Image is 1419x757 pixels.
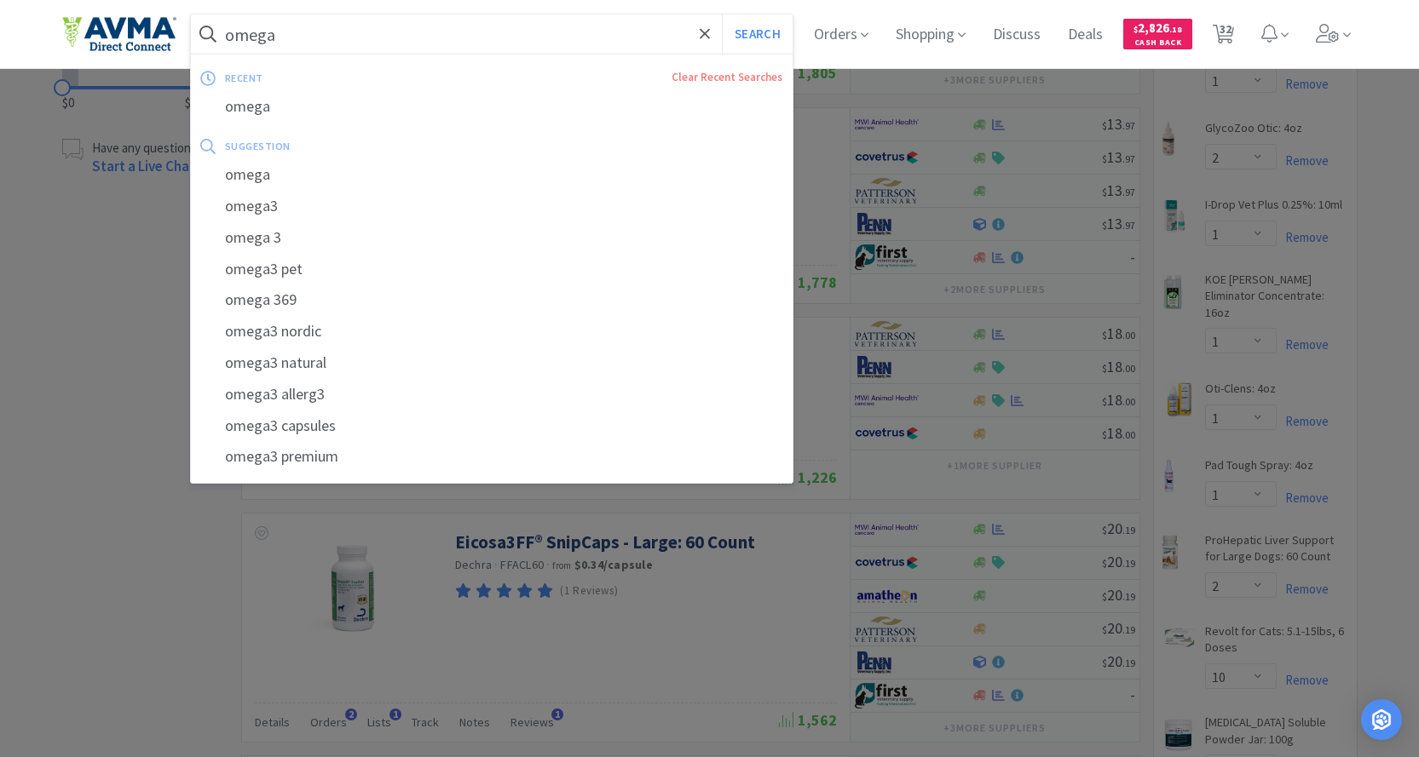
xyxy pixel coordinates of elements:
span: . 18 [1169,24,1182,35]
div: omega [191,91,793,123]
a: 32 [1206,29,1241,44]
div: Open Intercom Messenger [1361,699,1402,740]
span: 2,826 [1133,20,1182,36]
a: Clear Recent Searches [672,70,782,84]
div: omega3 pet [191,254,793,285]
div: omega3 [191,191,793,222]
a: Discuss [986,27,1047,43]
a: Deals [1061,27,1110,43]
div: omega 369 [191,284,793,316]
img: e4e33dab9f054f5782a47901c742baa9_102.png [62,16,176,52]
input: Search by item, sku, manufacturer, ingredient, size... [191,14,793,54]
span: Cash Back [1133,38,1182,49]
div: omega3 allerg3 [191,379,793,410]
div: omega3 nordic [191,316,793,347]
span: $ [1133,24,1138,35]
a: $2,826.18Cash Back [1123,11,1192,57]
div: omega3 natural [191,347,793,379]
div: omega [191,159,793,191]
div: recent [225,65,468,91]
div: omega3 premium [191,441,793,473]
button: Search [722,14,793,54]
div: suggestion [225,133,537,159]
div: omega 3 [191,222,793,254]
div: omega3 capsules [191,410,793,442]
